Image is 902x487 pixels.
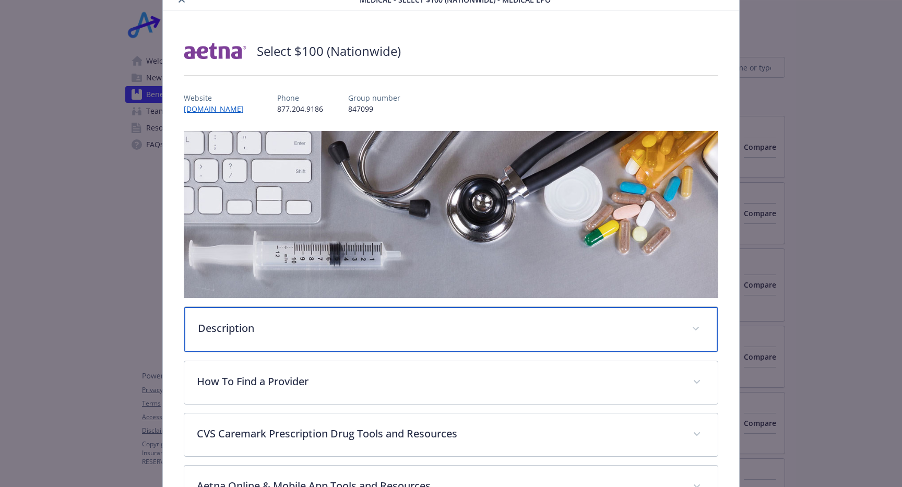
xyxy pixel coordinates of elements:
[184,104,252,114] a: [DOMAIN_NAME]
[184,307,718,352] div: Description
[348,103,400,114] p: 847099
[184,131,718,298] img: banner
[348,92,400,103] p: Group number
[257,42,401,60] h2: Select $100 (Nationwide)
[197,426,680,442] p: CVS Caremark Prescription Drug Tools and Resources
[184,35,246,67] img: Aetna Inc
[277,92,323,103] p: Phone
[197,374,680,389] p: How To Find a Provider
[184,92,252,103] p: Website
[184,413,718,456] div: CVS Caremark Prescription Drug Tools and Resources
[277,103,323,114] p: 877.204.9186
[184,361,718,404] div: How To Find a Provider
[198,320,679,336] p: Description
